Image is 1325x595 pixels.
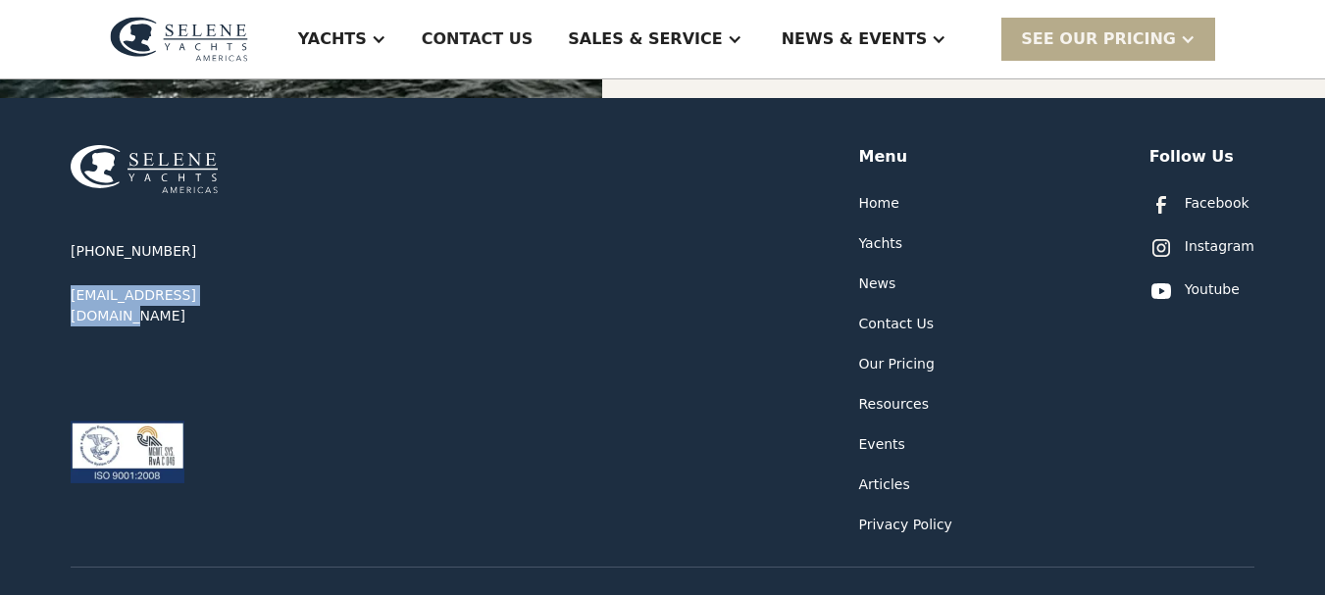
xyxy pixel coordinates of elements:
div: Instagram [1185,236,1254,257]
div: Sales & Service [568,27,722,51]
div: Youtube [1185,279,1240,300]
div: SEE Our Pricing [1021,27,1176,51]
img: logo [110,17,248,62]
a: Privacy Policy [859,515,952,535]
img: ISO 9001:2008 certification logos for ABS Quality Evaluations and RvA Management Systems. [71,421,184,483]
a: Home [859,193,899,214]
div: Yachts [298,27,367,51]
a: News [859,273,896,294]
strong: I want to subscribe to your Newsletter. [23,435,310,452]
div: Menu [859,145,908,169]
div: Contact US [422,27,534,51]
a: Yachts [859,233,903,254]
a: Articles [859,474,910,495]
a: Instagram [1149,236,1254,260]
a: [PHONE_NUMBER] [71,241,196,262]
div: News & EVENTS [782,27,928,51]
a: Resources [859,394,930,415]
a: Youtube [1149,279,1240,303]
span: Unsubscribe any time by clicking the link at the bottom of any message [5,435,482,470]
a: Events [859,434,905,455]
div: Facebook [1185,193,1249,214]
input: I want to subscribe to your Newsletter.Unsubscribe any time by clicking the link at the bottom of... [5,436,18,449]
div: Follow Us [1149,145,1234,169]
div: SEE Our Pricing [1001,18,1215,60]
a: Our Pricing [859,354,935,374]
a: Facebook [1149,193,1249,217]
a: [EMAIL_ADDRESS][DOMAIN_NAME] [71,285,306,326]
a: Contact Us [859,314,934,334]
